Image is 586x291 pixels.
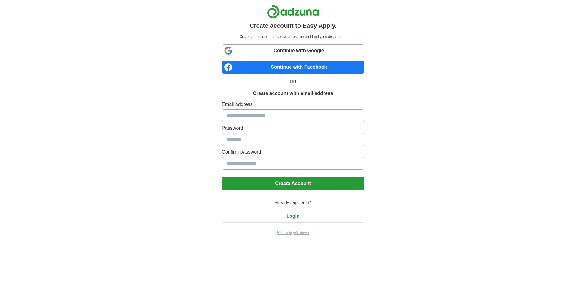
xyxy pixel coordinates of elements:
[222,44,364,57] a: Continue with Google
[223,34,363,39] p: Create an account, upload your resume and land your dream role.
[222,230,364,235] a: Return to job advert
[253,90,333,97] h1: Create account with email address
[222,210,364,223] button: Login
[222,148,364,156] label: Confirm password
[286,78,300,85] span: OR
[222,125,364,132] label: Password
[222,101,364,108] label: Email address
[222,213,364,219] a: Login
[222,177,364,190] button: Create Account
[271,200,315,206] span: Already registered?
[249,21,337,30] h1: Create account to Easy Apply.
[222,61,364,74] a: Continue with Facebook
[267,5,319,19] img: Adzuna logo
